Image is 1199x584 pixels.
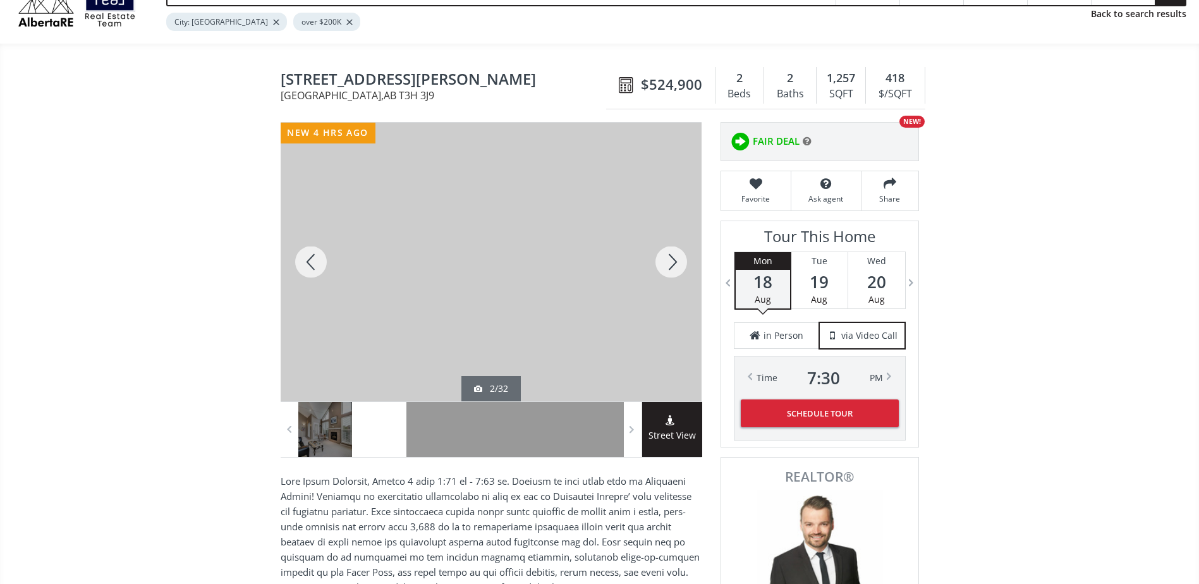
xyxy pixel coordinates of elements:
[735,470,904,484] span: REALTOR®
[872,70,918,87] div: 418
[722,70,757,87] div: 2
[770,70,810,87] div: 2
[281,123,702,401] div: 1101 Patterson View SW Calgary, AB T3H 3J9 - Photo 2 of 32
[641,75,702,94] span: $524,900
[1091,8,1186,20] a: Back to search results
[823,85,859,104] div: SQFT
[734,228,906,252] h3: Tour This Home
[741,399,899,427] button: Schedule Tour
[474,382,508,395] div: 2/32
[736,252,790,270] div: Mon
[899,116,925,128] div: NEW!
[753,135,800,148] span: FAIR DEAL
[770,85,810,104] div: Baths
[798,193,855,204] span: Ask agent
[281,90,612,100] span: [GEOGRAPHIC_DATA] , AB T3H 3J9
[722,85,757,104] div: Beds
[727,193,784,204] span: Favorite
[791,252,848,270] div: Tue
[166,13,287,31] div: City: [GEOGRAPHIC_DATA]
[848,252,905,270] div: Wed
[841,329,898,342] span: via Video Call
[872,85,918,104] div: $/SQFT
[293,13,360,31] div: over $200K
[868,293,885,305] span: Aug
[281,123,375,143] div: new 4 hrs ago
[791,273,848,291] span: 19
[736,273,790,291] span: 18
[764,329,803,342] span: in Person
[848,273,905,291] span: 20
[807,369,840,387] span: 7 : 30
[755,293,771,305] span: Aug
[811,293,827,305] span: Aug
[868,193,912,204] span: Share
[727,129,753,154] img: rating icon
[642,429,702,443] span: Street View
[281,71,612,90] span: 1101 Patterson View SW
[757,369,883,387] div: Time PM
[827,70,855,87] span: 1,257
